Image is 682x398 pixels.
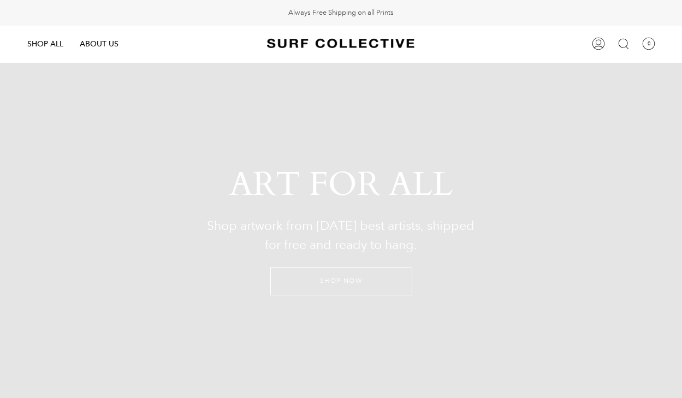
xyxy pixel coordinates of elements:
a: SHOP ALL [19,26,72,62]
a: 0 [636,26,661,62]
span: Always Free Shipping on all Prints [288,8,394,17]
a: SHOP NOW [270,267,412,295]
span: 0 [642,37,655,50]
a: ABOUT US [72,26,127,62]
span: SHOP ALL [27,39,63,49]
span: ABOUT US [80,39,118,49]
p: Shop artwork from [DATE] best artists, shipped for free and ready to hang. [203,216,479,254]
h2: ART FOR ALL [203,165,479,205]
img: Surf Collective [267,34,414,54]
